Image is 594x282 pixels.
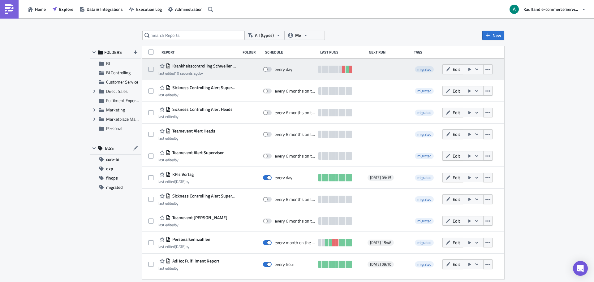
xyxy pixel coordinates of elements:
div: Folder [243,50,262,54]
button: Edit [442,64,463,74]
div: every 6 months on the 15th [275,132,316,137]
div: Last Runs [320,50,366,54]
button: Edit [442,151,463,161]
span: Me [295,32,301,39]
span: TAGS [104,145,114,151]
span: Edit [453,66,460,72]
span: migrated [106,183,123,192]
span: Teamevent Alert Supervisor [171,150,224,155]
button: finops [90,173,141,183]
button: Edit [442,216,463,226]
span: [DATE] 09:10 [370,262,391,267]
span: Edit [453,131,460,137]
span: Sickness Controlling Alert Supervisor [171,193,237,199]
span: Fulfilment Experience [106,97,145,104]
span: Kaufland e-commerce Services GmbH & Co. KG [523,6,579,12]
span: Krankheitscontrolling Schwellenwerte [171,63,237,69]
button: All (types) [244,31,285,40]
span: Home [35,6,46,12]
div: every month on the 7th [275,240,316,245]
span: Direct Sales [106,88,128,94]
span: migrated [415,261,434,267]
div: last edited by [158,93,237,97]
button: Edit [442,173,463,182]
button: Edit [442,259,463,269]
span: migrated [417,175,431,180]
span: finops [106,173,118,183]
img: PushMetrics [4,4,14,14]
div: every 6 months on the 15th [275,197,316,202]
span: Personal [106,125,122,132]
button: Edit [442,129,463,139]
span: AdHoc Fulfillment Report [171,258,219,264]
span: migrated [417,110,431,115]
span: Edit [453,218,460,224]
button: Execution Log [126,4,165,14]
div: every hour [275,262,294,267]
time: 2025-07-14T13:07:18Z [175,179,186,184]
div: Tags [414,50,440,54]
span: Marketing [106,106,125,113]
span: All (types) [255,32,274,39]
span: Personalkennzahlen [171,236,210,242]
span: migrated [417,261,431,267]
span: migrated [415,88,434,94]
span: core-bi [106,155,119,164]
time: 2025-07-16T14:04:12Z [175,244,186,249]
div: every 6 months on the 15th [275,153,316,159]
span: migrated [415,196,434,202]
span: Edit [453,109,460,116]
span: migrated [417,88,431,94]
button: core-bi [90,155,141,164]
span: migrated [415,218,434,224]
span: migrated [417,240,431,245]
span: migrated [415,240,434,246]
div: Next Run [369,50,411,54]
span: dxp [106,164,113,173]
span: Execution Log [136,6,162,12]
span: migrated [417,131,431,137]
span: migrated [415,153,434,159]
span: migrated [417,153,431,159]
button: dxp [90,164,141,173]
button: Explore [49,4,76,14]
span: Administration [175,6,203,12]
div: last edited by [158,158,224,162]
span: Teamevent Alert Jens [171,215,227,220]
span: Sickness Controlling Alert Heads [171,106,233,112]
button: Edit [442,86,463,96]
button: Me [285,31,325,40]
span: Customer Service [106,79,138,85]
span: Edit [453,88,460,94]
button: Edit [442,108,463,117]
div: Schedule [265,50,317,54]
span: Data & Integrations [87,6,123,12]
button: Edit [442,194,463,204]
button: Data & Integrations [76,4,126,14]
span: migrated [417,196,431,202]
time: 2025-08-27T06:23:43Z [175,70,199,76]
span: Marketplace Management [106,116,154,122]
span: Edit [453,153,460,159]
div: last edited by [158,201,237,206]
span: migrated [417,66,431,72]
div: last edited by [158,136,215,141]
span: FOLDERS [104,50,122,55]
div: Open Intercom Messenger [573,261,588,276]
button: New [482,31,504,40]
div: every 6 months on the 15th [275,110,316,115]
button: Kaufland e-commerce Services GmbH & Co. KG [506,2,589,16]
div: last edited by [158,244,210,249]
button: Administration [165,4,206,14]
div: last edited by [158,71,237,76]
span: migrated [417,218,431,224]
span: BI Controlling [106,69,131,76]
div: last edited by [158,266,219,271]
div: Report [161,50,239,54]
div: every 6 months on the 15th [275,218,316,224]
div: every day [275,67,292,72]
span: BI [106,60,110,67]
